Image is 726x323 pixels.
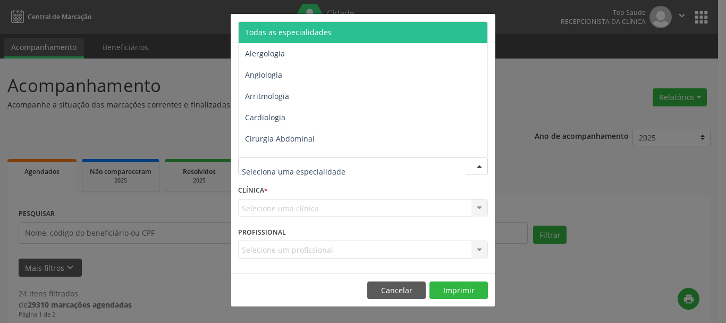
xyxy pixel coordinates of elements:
[245,48,285,59] span: Alergologia
[245,91,289,101] span: Arritmologia
[474,14,495,40] button: Close
[429,281,488,300] button: Imprimir
[238,224,286,241] label: PROFISSIONAL
[245,27,332,37] span: Todas as especialidades
[245,112,285,122] span: Cardiologia
[245,155,310,165] span: Cirurgia Bariatrica
[242,161,466,182] input: Seleciona uma especialidade
[245,70,282,80] span: Angiologia
[238,183,268,199] label: CLÍNICA
[238,21,360,35] h5: Relatório de agendamentos
[245,134,315,144] span: Cirurgia Abdominal
[367,281,426,300] button: Cancelar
